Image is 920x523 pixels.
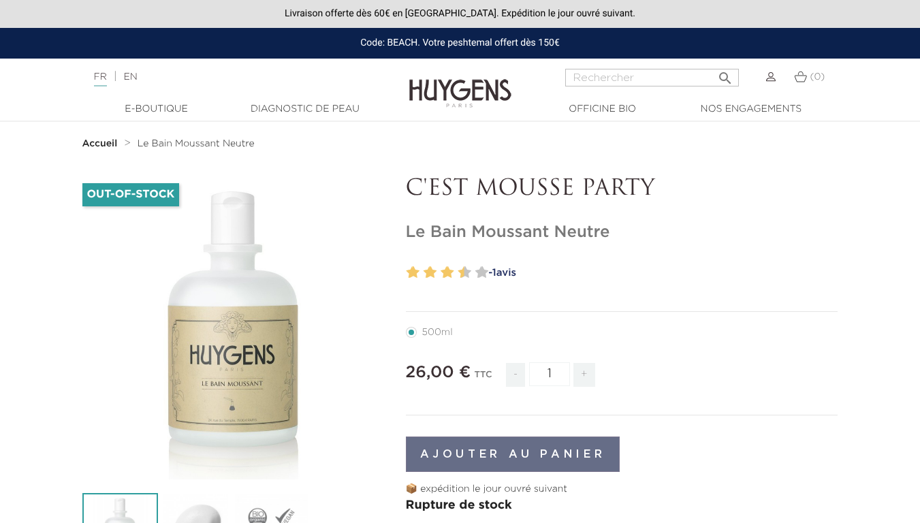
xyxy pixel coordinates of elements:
label: 1 [404,263,409,283]
label: 3 [421,263,426,283]
strong: Accueil [82,139,118,148]
p: 📦 expédition le jour ouvré suivant [406,482,838,496]
a: -1avis [484,263,838,283]
a: E-Boutique [89,102,225,116]
span: Le Bain Moussant Neutre [138,139,255,148]
a: Diagnostic de peau [237,102,373,116]
a: Le Bain Moussant Neutre [138,138,255,149]
span: Rupture de stock [406,499,512,511]
label: 10 [478,263,488,283]
a: EN [123,72,137,82]
button:  [713,65,737,83]
input: Rechercher [565,69,739,86]
label: 6 [444,263,454,283]
i:  [717,66,733,82]
button: Ajouter au panier [406,437,620,472]
label: 7 [455,263,460,283]
span: + [573,363,595,387]
span: 1 [492,268,496,278]
span: (0) [810,72,825,82]
label: 4 [426,263,437,283]
label: 9 [473,263,477,283]
a: Accueil [82,138,121,149]
div: TTC [475,360,492,397]
span: - [506,363,525,387]
a: FR [94,72,107,86]
a: Officine Bio [535,102,671,116]
label: 5 [438,263,443,283]
p: C'EST MOUSSE PARTY [406,176,838,202]
div: | [87,69,373,85]
img: Huygens [409,57,511,110]
label: 8 [461,263,471,283]
li: Out-of-Stock [82,183,180,206]
label: 2 [409,263,419,283]
span: 26,00 € [406,364,471,381]
input: Quantité [529,362,570,386]
a: Nos engagements [683,102,819,116]
label: 500ml [406,327,469,338]
h1: Le Bain Moussant Neutre [406,223,838,242]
